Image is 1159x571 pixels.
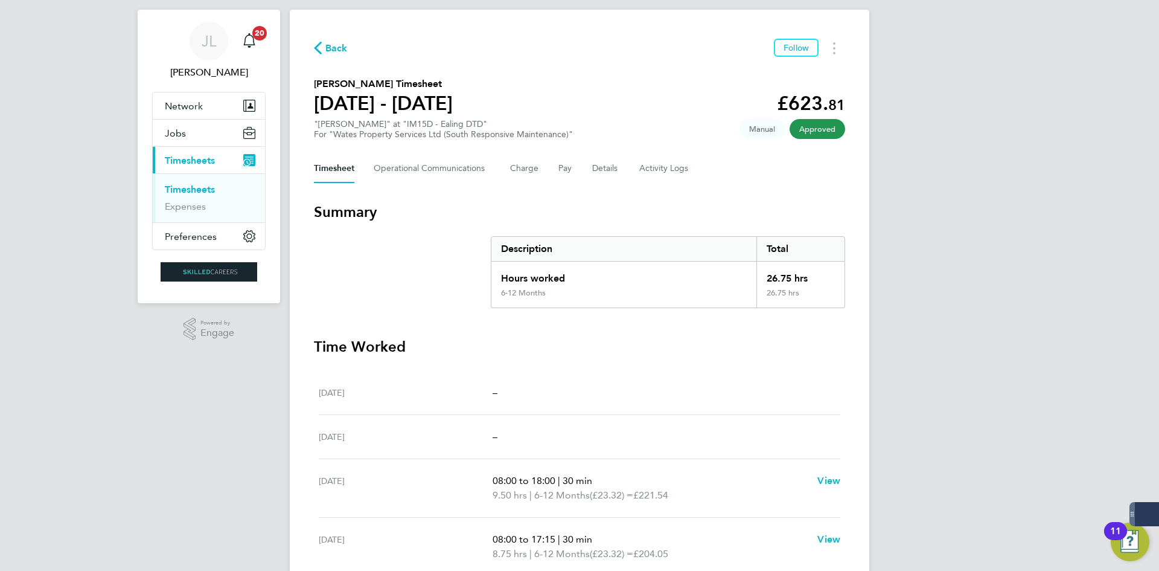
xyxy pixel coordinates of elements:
[200,328,234,338] span: Engage
[592,154,620,183] button: Details
[314,40,348,56] button: Back
[774,39,819,57] button: Follow
[319,474,493,503] div: [DATE]
[501,288,546,298] div: 6-12 Months
[493,534,555,545] span: 08:00 to 17:15
[493,475,555,486] span: 08:00 to 18:00
[153,92,265,119] button: Network
[491,236,845,308] div: Summary
[152,262,266,282] a: Go to home page
[325,41,348,56] span: Back
[153,120,265,146] button: Jobs
[510,154,539,183] button: Charge
[1111,523,1149,561] button: Open Resource Center, 11 new notifications
[153,223,265,250] button: Preferences
[590,489,633,501] span: (£23.32) =
[161,262,257,282] img: skilledcareers-logo-retina.png
[828,96,845,114] span: 81
[784,42,809,53] span: Follow
[314,91,453,115] h1: [DATE] - [DATE]
[633,489,668,501] span: £221.54
[165,231,217,242] span: Preferences
[202,33,216,49] span: JL
[558,534,560,545] span: |
[153,173,265,222] div: Timesheets
[777,92,845,115] app-decimal: £623.
[493,387,497,398] span: –
[314,129,573,140] div: For "Wates Property Services Ltd (South Responsive Maintenance)"
[319,386,493,400] div: [DATE]
[165,100,203,112] span: Network
[817,532,840,547] a: View
[756,288,845,308] div: 26.75 hrs
[252,26,267,40] span: 20
[314,154,354,183] button: Timesheet
[237,22,261,60] a: 20
[558,154,573,183] button: Pay
[153,147,265,173] button: Timesheets
[790,119,845,139] span: This timesheet has been approved.
[534,547,590,561] span: 6-12 Months
[152,22,266,80] a: JL[PERSON_NAME]
[639,154,690,183] button: Activity Logs
[319,532,493,561] div: [DATE]
[563,534,592,545] span: 30 min
[165,201,206,212] a: Expenses
[491,237,756,261] div: Description
[491,262,756,288] div: Hours worked
[165,184,215,195] a: Timesheets
[817,534,840,545] span: View
[314,337,845,356] h3: Time Worked
[529,489,532,501] span: |
[563,475,592,486] span: 30 min
[314,119,573,140] div: "[PERSON_NAME]" at "IM15D - Ealing DTD"
[756,262,845,288] div: 26.75 hrs
[1110,531,1121,547] div: 11
[493,548,527,560] span: 8.75 hrs
[314,202,845,222] h3: Summary
[184,318,235,341] a: Powered byEngage
[817,475,840,486] span: View
[823,39,845,57] button: Timesheets Menu
[165,127,186,139] span: Jobs
[319,430,493,444] div: [DATE]
[138,10,280,303] nav: Main navigation
[493,431,497,442] span: –
[633,548,668,560] span: £204.05
[558,475,560,486] span: |
[590,548,633,560] span: (£23.32) =
[529,548,532,560] span: |
[817,474,840,488] a: View
[200,318,234,328] span: Powered by
[493,489,527,501] span: 9.50 hrs
[756,237,845,261] div: Total
[739,119,785,139] span: This timesheet was manually created.
[534,488,590,503] span: 6-12 Months
[165,155,215,166] span: Timesheets
[374,154,491,183] button: Operational Communications
[152,65,266,80] span: Joe Laws
[314,77,453,91] h2: [PERSON_NAME] Timesheet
